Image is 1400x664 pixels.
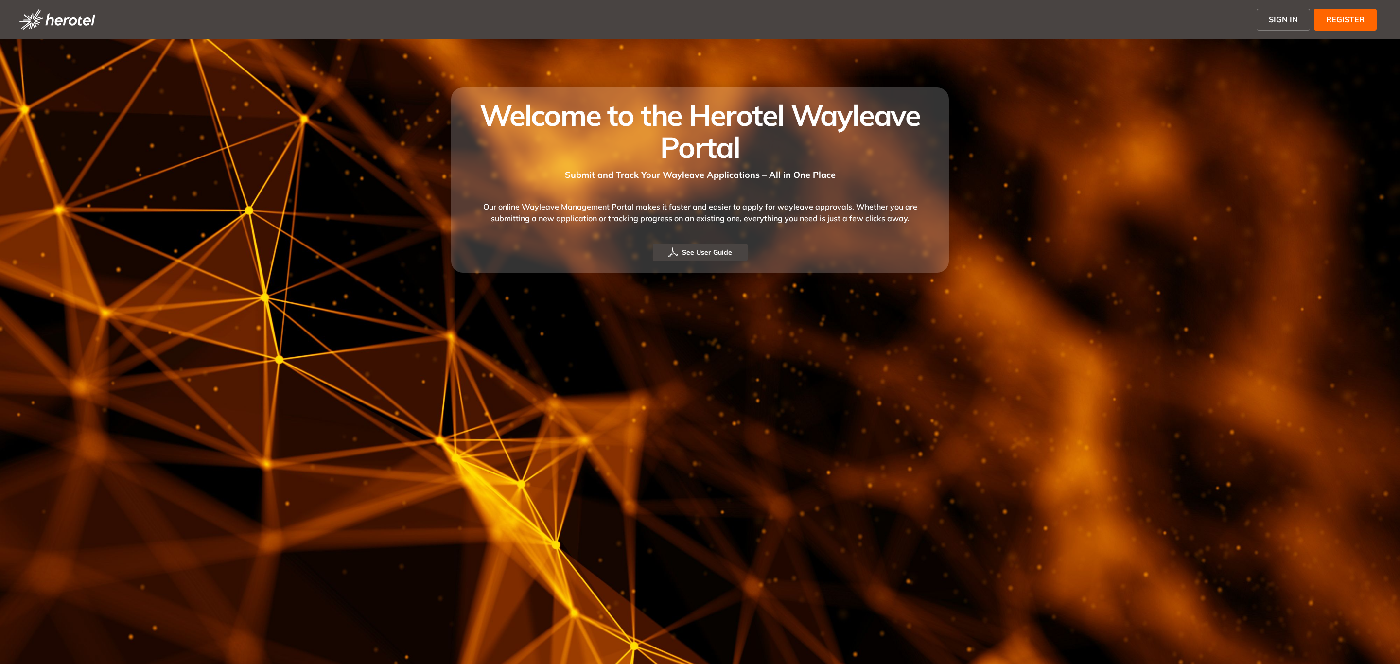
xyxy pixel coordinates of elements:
[463,181,937,244] div: Our online Wayleave Management Portal makes it faster and easier to apply for wayleave approvals....
[653,244,748,261] button: See User Guide
[463,163,937,181] div: Submit and Track Your Wayleave Applications – All in One Place
[19,9,95,30] img: logo
[1314,9,1377,31] button: REGISTER
[1326,14,1365,25] span: REGISTER
[480,97,920,165] span: Welcome to the Herotel Wayleave Portal
[1269,14,1298,25] span: SIGN IN
[1257,9,1310,31] button: SIGN IN
[682,247,732,258] span: See User Guide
